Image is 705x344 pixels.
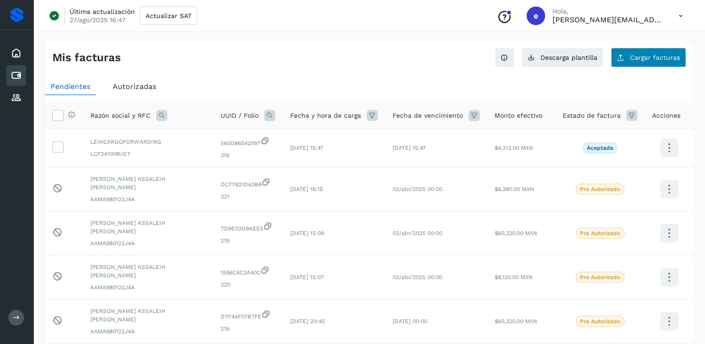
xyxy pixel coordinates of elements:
[140,6,197,25] button: Actualizar SAT
[553,15,664,24] p: eduardo.valladares@cargodec.com
[221,325,275,333] span: 216
[393,186,442,192] span: 03/abr/2025 00:00
[6,43,26,64] div: Inicio
[146,13,191,19] span: Actualizar SAT
[90,239,206,248] span: AAMA980122J4A
[90,111,151,121] span: Razón social y RFC
[221,192,275,201] span: 221
[290,274,324,280] span: [DATE] 15:07
[393,230,442,236] span: 03/abr/2025 00:00
[221,111,259,121] span: UUID / Folio
[393,111,463,121] span: Fecha de vencimiento
[290,145,324,151] span: [DATE] 15:47
[90,138,206,146] span: LEIHCARGOFORWARDING
[6,88,26,108] div: Proveedores
[90,327,206,336] span: AAMA980122J4A
[495,230,537,236] span: $60,320.00 MXN
[495,111,542,121] span: Monto efectivo
[221,236,275,245] span: 219
[221,151,275,159] span: 316
[52,51,121,64] h4: Mis facturas
[113,82,156,91] span: Autorizadas
[90,175,206,191] span: [PERSON_NAME] ASSALEIH [PERSON_NAME]
[6,65,26,86] div: Cuentas por pagar
[495,318,537,325] span: $60,320.00 MXN
[290,230,324,236] span: [DATE] 15:09
[393,274,442,280] span: 03/abr/2025 00:00
[630,54,680,61] span: Cargar facturas
[90,283,206,292] span: AAMA980122J4A
[563,111,621,121] span: Estado de factura
[540,54,597,61] span: Descarga plantilla
[580,274,620,280] p: Pre Autorizado
[90,195,206,204] span: AAMA980122J4A
[611,48,686,67] button: Cargar facturas
[221,136,275,147] span: 560D86542097
[51,82,90,91] span: Pendientes
[290,111,361,121] span: Fecha y hora de carga
[290,318,325,325] span: [DATE] 20:45
[580,230,620,236] p: Pre Autorizado
[393,318,427,325] span: [DATE] 00:00
[90,307,206,324] span: [PERSON_NAME] ASSALEIH [PERSON_NAME]
[521,48,603,67] button: Descarga plantilla
[221,266,275,277] span: 1596C4C3A40C
[221,222,275,233] span: 7D9E03D9AEE5
[652,111,680,121] span: Acciones
[290,186,323,192] span: [DATE] 16:15
[495,274,533,280] span: $8,120.00 MXN
[221,310,275,321] span: D7F44F07B7FE
[393,145,426,151] span: [DATE] 15:47
[90,263,206,280] span: [PERSON_NAME] ASSALEIH [PERSON_NAME]
[90,219,206,236] span: [PERSON_NAME] ASSALEIH [PERSON_NAME]
[495,186,534,192] span: $6,380.00 MXN
[580,318,620,325] p: Pre Autorizado
[495,145,533,151] span: $4,312.00 MXN
[587,145,613,151] p: Aceptada
[580,186,620,192] p: Pre Autorizado
[70,16,126,24] p: 27/ago/2025 16:47
[221,178,275,189] span: DC77921D43B8
[221,280,275,289] span: 220
[553,7,664,15] p: Hola,
[70,7,135,16] p: Última actualización
[90,150,206,158] span: LCF241008UE7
